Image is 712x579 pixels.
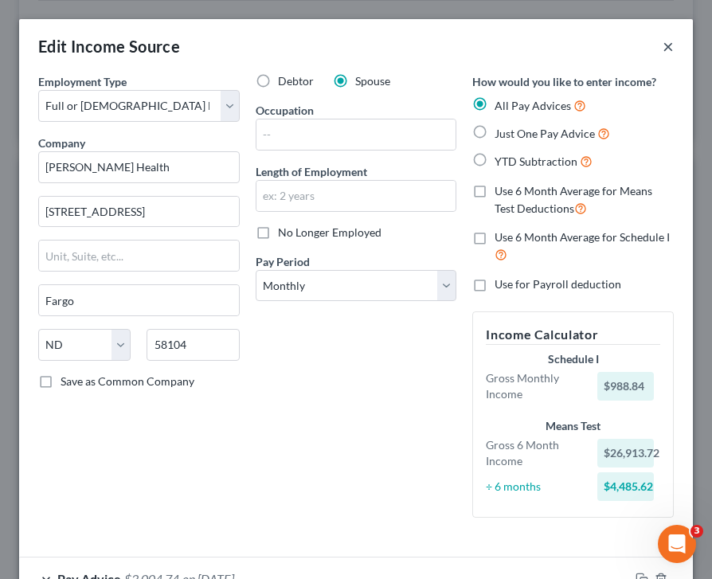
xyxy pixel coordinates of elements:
label: Length of Employment [256,163,367,180]
label: Occupation [256,102,314,119]
span: Company [38,136,85,150]
div: $988.84 [597,372,654,401]
input: Unit, Suite, etc... [39,241,239,271]
label: How would you like to enter income? [472,73,656,90]
h5: Income Calculator [486,325,660,345]
span: Save as Common Company [61,374,194,388]
span: All Pay Advices [495,99,571,112]
input: Enter zip... [147,329,239,361]
span: Use 6 Month Average for Means Test Deductions [495,184,652,215]
input: Search company by name... [38,151,240,183]
div: Schedule I [486,351,660,367]
span: Pay Period [256,255,310,268]
span: Just One Pay Advice [495,127,595,140]
div: Gross Monthly Income [478,370,589,402]
span: Use for Payroll deduction [495,277,621,291]
span: Employment Type [38,75,127,88]
iframe: Intercom live chat [658,525,696,563]
input: ex: 2 years [256,181,456,211]
div: $4,485.62 [597,472,654,501]
div: Gross 6 Month Income [478,437,589,469]
span: Spouse [355,74,390,88]
span: YTD Subtraction [495,155,577,168]
button: × [663,37,674,56]
span: No Longer Employed [278,225,381,239]
div: ÷ 6 months [478,479,589,495]
span: Debtor [278,74,314,88]
div: Edit Income Source [38,35,180,57]
div: $26,913.72 [597,439,654,468]
input: -- [256,119,456,150]
input: Enter city... [39,285,239,315]
span: 3 [690,525,703,538]
div: Means Test [486,418,660,434]
span: Use 6 Month Average for Schedule I [495,230,670,244]
input: Enter address... [39,197,239,227]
